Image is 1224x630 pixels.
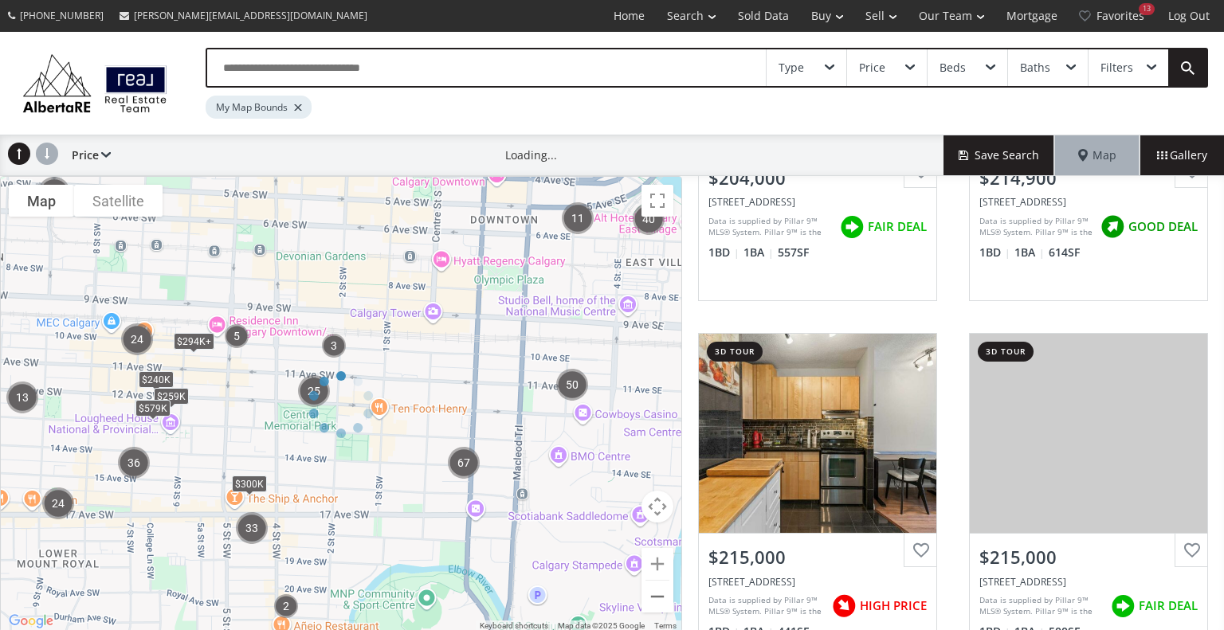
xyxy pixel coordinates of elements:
div: Data is supplied by Pillar 9™ MLS® System. Pillar 9™ is the owner of the copyright in its MLS® Sy... [979,215,1093,239]
span: 1 BD [979,245,1010,260]
div: 13 [1139,3,1155,15]
a: [PERSON_NAME][EMAIL_ADDRESS][DOMAIN_NAME] [112,1,375,30]
span: FAIR DEAL [868,218,927,235]
div: Data is supplied by Pillar 9™ MLS® System. Pillar 9™ is the owner of the copyright in its MLS® Sy... [708,594,824,618]
img: Logo [16,50,174,115]
div: 111 14 Avenue SE #408, Calgary, AB T2G 4Z8 [708,195,927,209]
div: Map [1055,135,1140,175]
div: $214,900 [979,166,1198,190]
div: Gallery [1140,135,1224,175]
div: My Map Bounds [206,96,312,119]
div: 339 13 Avenue SW #510, Calgary, AB T2R0K3 [979,575,1198,589]
div: Data is supplied by Pillar 9™ MLS® System. Pillar 9™ is the owner of the copyright in its MLS® Sy... [708,215,832,239]
img: rating icon [828,590,860,622]
div: $204,000 [708,166,927,190]
div: Data is supplied by Pillar 9™ MLS® System. Pillar 9™ is the owner of the copyright in its MLS® Sy... [979,594,1103,618]
div: Baths [1020,62,1050,73]
img: rating icon [836,211,868,243]
div: Loading... [505,147,557,163]
div: 620 15 Avenue SW #304, Calgary, AB T2R0R5 [979,195,1198,209]
div: Price [64,135,111,175]
span: 1 BD [708,245,739,260]
span: 1 BA [1014,245,1045,260]
div: Filters [1100,62,1133,73]
span: Map [1078,147,1116,163]
div: $215,000 [708,545,927,569]
span: [PHONE_NUMBER] [20,9,104,22]
div: Price [859,62,885,73]
div: $215,000 [979,545,1198,569]
span: GOOD DEAL [1128,218,1198,235]
button: Save Search [943,135,1055,175]
span: 557 SF [778,245,809,260]
div: Type [779,62,804,73]
div: Beds [940,62,966,73]
img: rating icon [1096,211,1128,243]
span: HIGH PRICE [860,597,927,614]
img: rating icon [1107,590,1139,622]
span: [PERSON_NAME][EMAIL_ADDRESS][DOMAIN_NAME] [134,9,367,22]
div: 339 13 Avenue SW #405, Calgary, AB T2R 0K3 [708,575,927,589]
span: FAIR DEAL [1139,597,1198,614]
span: Gallery [1157,147,1207,163]
span: 614 SF [1049,245,1080,260]
span: 1 BA [743,245,774,260]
